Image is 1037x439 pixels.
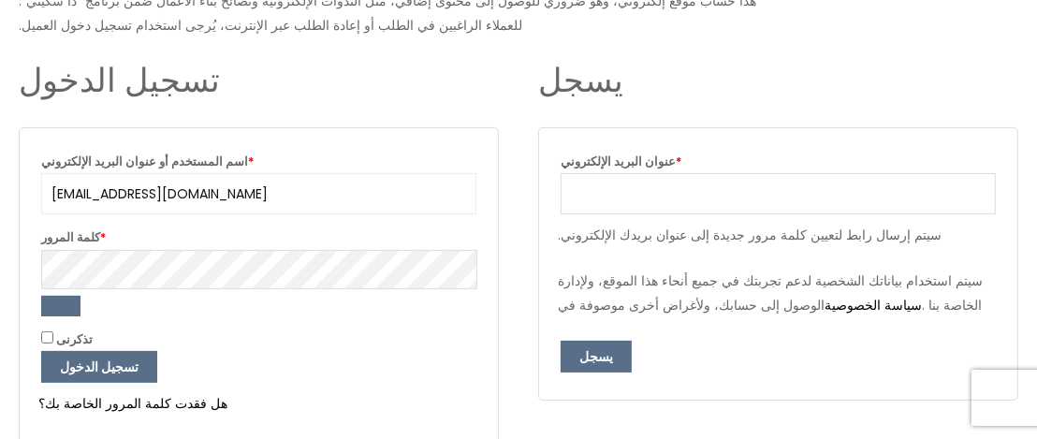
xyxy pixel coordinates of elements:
[41,351,157,383] button: تسجيل الدخول
[538,57,623,103] font: يسجل
[41,331,53,344] input: تذكرنى
[41,154,248,169] font: اسم المستخدم أو عنوان البريد الإلكتروني
[922,296,982,315] font: الخاصة بنا .
[41,229,100,245] font: كلمة المرور
[19,16,522,35] font: للعملاء الراغبين في الطلب أو إعادة الطلب عبر الإنترنت، يُرجى استخدام تسجيل دخول العميل.
[558,271,983,315] font: سيتم استخدام بياناتك الشخصية لدعم تجربتك في جميع أنحاء هذا الموقع، ولإدارة الوصول إلى حسابك، ولأغ...
[38,394,227,413] a: هل فقدت كلمة المرور الخاصة بك؟
[558,226,942,244] font: سيتم إرسال رابط لتعيين كلمة مرور جديدة إلى عنوان بريدك الإلكتروني.
[60,358,139,376] font: تسجيل الدخول
[19,57,220,103] font: تسجيل الدخول
[579,347,613,366] font: يسجل
[56,331,93,347] font: تذكرنى
[825,296,922,315] a: سياسة الخصوصية
[561,154,676,169] font: عنوان البريد الإلكتروني
[561,341,632,373] button: يسجل
[41,296,80,316] button: إظهار كلمة المرور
